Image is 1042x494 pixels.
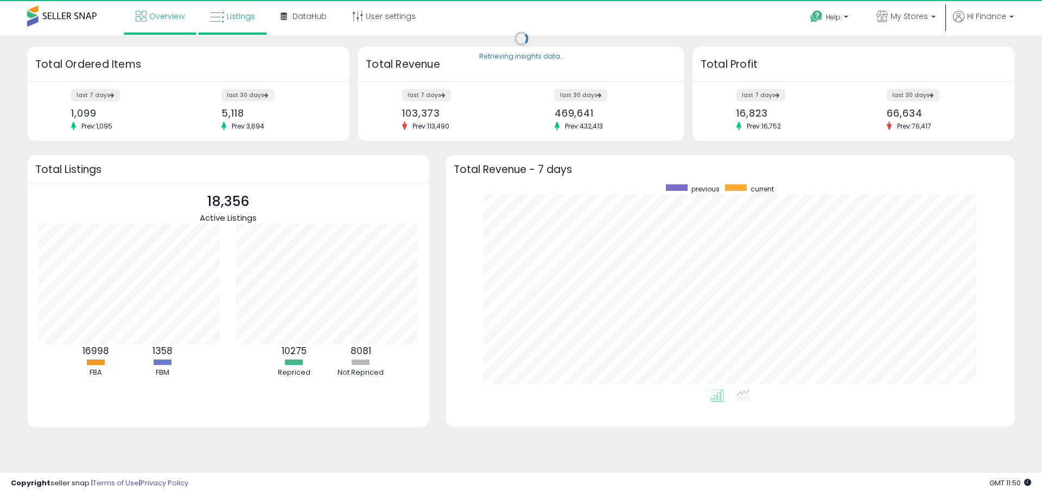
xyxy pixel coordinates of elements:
[11,478,188,489] div: seller snap | |
[366,57,676,72] h3: Total Revenue
[736,107,846,119] div: 16,823
[227,11,255,22] span: Listings
[328,368,393,378] div: Not Repriced
[82,344,109,357] b: 16998
[221,89,274,101] label: last 30 days
[200,212,257,223] span: Active Listings
[407,121,455,131] span: Prev: 113,490
[826,12,841,22] span: Help
[35,165,421,174] h3: Total Listings
[967,11,1006,22] span: Hi Finance
[953,11,1014,35] a: Hi Finance
[892,121,937,131] span: Prev: 76,417
[741,121,786,131] span: Prev: 16,752
[130,368,195,378] div: FBM
[887,107,996,119] div: 66,634
[555,107,665,119] div: 469,641
[479,52,563,62] div: Retrieving insights data..
[262,368,327,378] div: Repriced
[35,57,341,72] h3: Total Ordered Items
[200,191,257,212] p: 18,356
[555,89,607,101] label: last 30 days
[891,11,928,22] span: My Stores
[153,344,173,357] b: 1358
[887,89,939,101] label: last 30 days
[282,344,307,357] b: 10275
[293,11,327,22] span: DataHub
[71,107,180,119] div: 1,099
[802,2,859,35] a: Help
[402,107,513,119] div: 103,373
[560,121,608,131] span: Prev: 432,413
[751,184,774,194] span: current
[63,368,128,378] div: FBA
[141,478,188,488] a: Privacy Policy
[71,89,120,101] label: last 7 days
[93,478,139,488] a: Terms of Use
[11,478,50,488] strong: Copyright
[736,89,785,101] label: last 7 days
[691,184,720,194] span: previous
[810,10,823,23] i: Get Help
[454,165,1007,174] h3: Total Revenue - 7 days
[221,107,331,119] div: 5,118
[701,57,1007,72] h3: Total Profit
[402,89,451,101] label: last 7 days
[76,121,118,131] span: Prev: 1,095
[989,478,1031,488] span: 2025-09-11 11:50 GMT
[149,11,185,22] span: Overview
[351,344,371,357] b: 8081
[226,121,270,131] span: Prev: 3,694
